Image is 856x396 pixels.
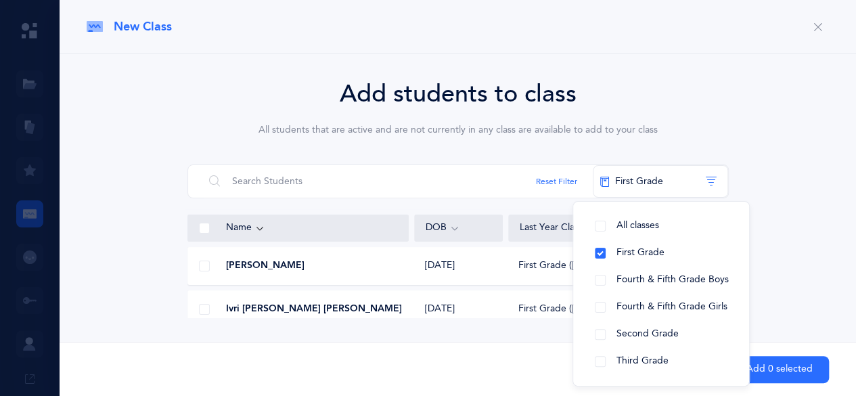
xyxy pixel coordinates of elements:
div: [DATE] [414,303,503,316]
span: Fourth & Fifth Grade Girls [616,301,727,312]
button: Fourth & Fifth Grade Girls [584,294,738,321]
span: First Grade [616,247,664,258]
span: All classes [616,220,659,231]
button: First Grade [593,165,728,198]
div: Name [226,221,397,236]
div: First Grade ([DATE] - [DATE]) [518,303,643,316]
button: First Grade [584,240,738,267]
span: Third Grade [616,355,669,366]
div: First Grade ([DATE] - [DATE]) [518,259,643,273]
span: New Class [114,18,172,35]
div: [DATE] [414,259,503,273]
button: All classes [584,213,738,240]
div: All students that are active and are not currently in any class are available to add to your class [187,123,729,137]
div: Add students to class [187,76,729,112]
button: Third Grade [584,348,738,375]
span: [PERSON_NAME] [226,259,305,273]
input: Search Students [204,165,593,198]
button: Fourth & Fifth Grade Boys [584,267,738,294]
iframe: Drift Widget Chat Controller [788,328,840,380]
div: DOB [426,221,491,236]
div: Last Year Class [520,221,717,236]
span: Fourth & Fifth Grade Boys [616,274,729,285]
span: Ivri [PERSON_NAME] [PERSON_NAME] [226,303,402,316]
button: Second Grade [584,321,738,348]
span: Second Grade [616,328,679,339]
button: Add 0 selected [730,356,829,383]
button: Reset Filter [536,175,577,188]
